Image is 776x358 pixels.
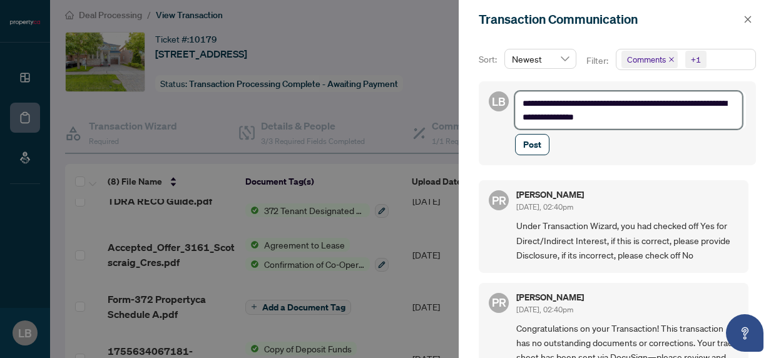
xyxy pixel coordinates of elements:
span: close [743,15,752,24]
span: close [668,56,675,63]
div: Transaction Communication [479,10,740,29]
h5: [PERSON_NAME] [516,190,584,199]
span: Newest [512,49,569,68]
span: Comments [621,51,678,68]
span: Under Transaction Wizard, you had checked off Yes for Direct/Indirect Interest, if this is correc... [516,218,738,262]
span: PR [492,192,506,209]
span: PR [492,294,506,311]
span: Post [523,135,541,155]
p: Sort: [479,53,499,66]
h5: [PERSON_NAME] [516,293,584,302]
span: Comments [627,53,666,66]
span: [DATE], 02:40pm [516,202,573,212]
p: Filter: [586,54,610,68]
button: Post [515,134,549,155]
div: +1 [691,53,701,66]
span: [DATE], 02:40pm [516,305,573,314]
span: LB [492,93,506,110]
button: Open asap [726,314,763,352]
